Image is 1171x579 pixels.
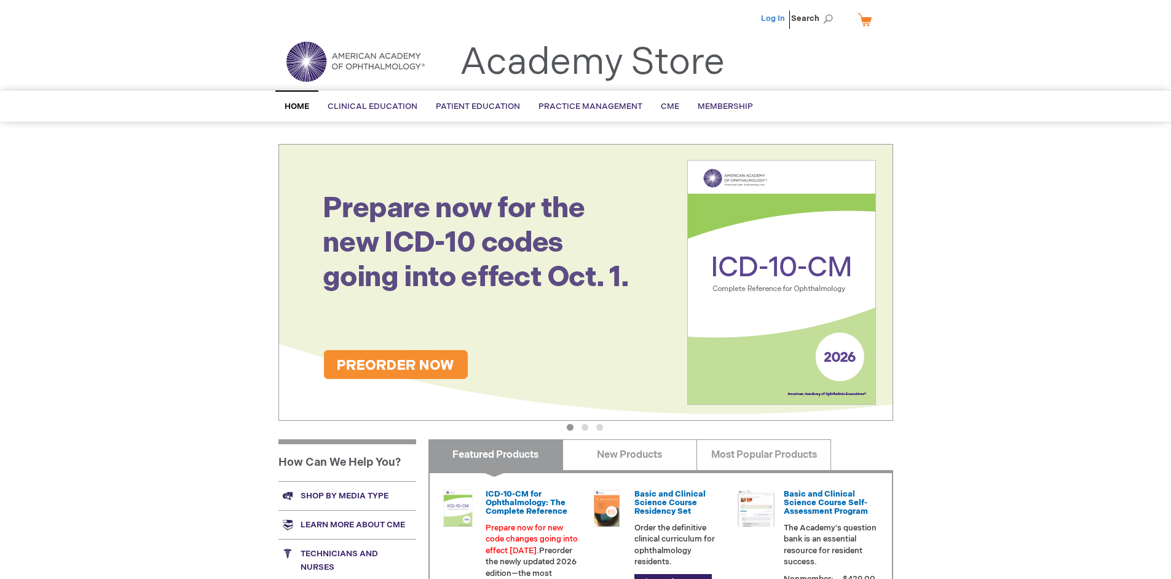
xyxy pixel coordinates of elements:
[696,439,831,470] a: Most Popular Products
[278,481,416,510] a: Shop by media type
[436,102,520,111] span: Patient Education
[738,490,775,527] img: bcscself_20.jpg
[285,102,309,111] span: Home
[486,523,578,556] font: Prepare now for new code changes going into effect [DATE].
[328,102,417,111] span: Clinical Education
[761,14,785,23] a: Log In
[486,489,567,517] a: ICD-10-CM for Ophthalmology: The Complete Reference
[278,439,416,481] h1: How Can We Help You?
[567,424,574,431] button: 1 of 3
[460,41,725,85] a: Academy Store
[278,510,416,539] a: Learn more about CME
[582,424,588,431] button: 2 of 3
[784,522,877,568] p: The Academy's question bank is an essential resource for resident success.
[538,102,642,111] span: Practice Management
[634,522,728,568] p: Order the definitive clinical curriculum for ophthalmology residents.
[634,489,706,517] a: Basic and Clinical Science Course Residency Set
[596,424,603,431] button: 3 of 3
[588,490,625,527] img: 02850963u_47.png
[784,489,868,517] a: Basic and Clinical Science Course Self-Assessment Program
[698,102,753,111] span: Membership
[428,439,563,470] a: Featured Products
[791,6,838,31] span: Search
[562,439,697,470] a: New Products
[440,490,476,527] img: 0120008u_42.png
[661,102,679,111] span: CME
